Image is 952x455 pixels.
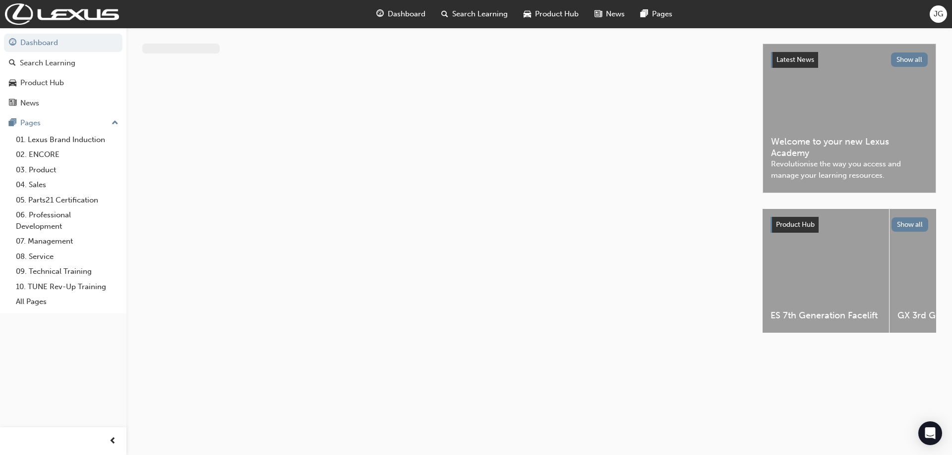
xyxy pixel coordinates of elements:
a: 08. Service [12,249,122,264]
div: Product Hub [20,77,64,89]
span: guage-icon [9,39,16,48]
a: search-iconSearch Learning [433,4,516,24]
a: 01. Lexus Brand Induction [12,132,122,148]
span: guage-icon [376,8,384,20]
a: Dashboard [4,34,122,52]
span: Revolutionise the way you access and manage your learning resources. [771,158,928,181]
span: search-icon [441,8,448,20]
span: car-icon [524,8,531,20]
span: News [606,8,625,20]
div: Search Learning [20,57,75,69]
a: All Pages [12,294,122,309]
span: search-icon [9,59,16,68]
button: Show all [891,52,928,67]
button: Show all [892,217,929,232]
span: Pages [652,8,672,20]
span: pages-icon [9,119,16,128]
span: Welcome to your new Lexus Academy [771,136,928,158]
div: Open Intercom Messenger [918,421,942,445]
a: 07. Management [12,234,122,249]
span: up-icon [112,117,119,130]
a: Search Learning [4,54,122,72]
span: JG [934,8,943,20]
a: Product HubShow all [771,217,928,233]
span: news-icon [9,99,16,108]
a: news-iconNews [587,4,633,24]
span: prev-icon [109,435,117,448]
a: News [4,94,122,112]
span: news-icon [595,8,602,20]
a: 04. Sales [12,177,122,193]
a: Latest NewsShow all [771,52,928,68]
a: Product Hub [4,74,122,92]
a: 06. Professional Development [12,207,122,234]
a: guage-iconDashboard [368,4,433,24]
a: 03. Product [12,162,122,178]
button: Pages [4,114,122,132]
button: JG [930,5,947,23]
img: Trak [5,3,119,25]
a: ES 7th Generation Facelift [763,209,889,333]
a: Latest NewsShow allWelcome to your new Lexus AcademyRevolutionise the way you access and manage y... [763,44,936,193]
div: Pages [20,117,41,129]
a: 05. Parts21 Certification [12,193,122,208]
span: car-icon [9,79,16,88]
div: News [20,98,39,109]
span: ES 7th Generation Facelift [771,310,881,321]
span: Dashboard [388,8,425,20]
button: DashboardSearch LearningProduct HubNews [4,32,122,114]
span: Product Hub [535,8,579,20]
a: 02. ENCORE [12,147,122,162]
span: Product Hub [776,220,815,229]
a: 09. Technical Training [12,264,122,279]
span: Latest News [776,55,814,64]
span: Search Learning [452,8,508,20]
span: pages-icon [641,8,648,20]
a: car-iconProduct Hub [516,4,587,24]
a: 10. TUNE Rev-Up Training [12,279,122,295]
a: pages-iconPages [633,4,680,24]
